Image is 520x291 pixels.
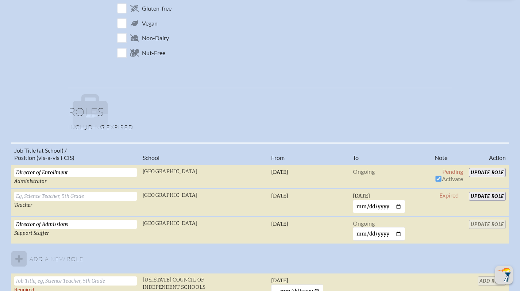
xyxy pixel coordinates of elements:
input: Update Role [469,168,506,177]
span: Gluten-free [142,5,172,12]
span: Ongoing [353,220,375,227]
img: To the top [497,268,511,282]
p: Including expired [68,123,452,131]
span: Ongoing [353,168,375,175]
button: Scroll Top [495,266,513,284]
th: Action [466,143,509,165]
span: [GEOGRAPHIC_DATA] [143,220,198,226]
span: [DATE] [271,277,288,284]
span: Activate [435,175,463,182]
span: [DATE] [271,193,288,199]
span: Teacher [14,202,32,208]
span: [DATE] [271,221,288,227]
input: Eg, Science Teacher, 5th Grade [14,168,137,177]
span: Vegan [142,20,158,27]
span: [US_STATE] Council of Independent Schools [143,277,206,290]
span: Pending [442,168,463,175]
th: Note [432,143,466,165]
th: To [350,143,432,165]
input: Job Title, eg, Science Teacher, 5th Grade [14,276,137,286]
th: From [268,143,350,165]
span: Support Staffer [14,230,49,236]
span: Expired [439,192,459,199]
span: [DATE] [353,193,370,199]
span: [DATE] [271,169,288,175]
h1: Roles [68,106,452,123]
th: Job Title (at School) / Position (vis-a-vis FCIS) [11,143,140,165]
input: Update Role [469,192,506,201]
th: School [140,143,268,165]
span: Administrator [14,178,47,184]
input: Eg, Science Teacher, 5th Grade [14,192,137,201]
span: [GEOGRAPHIC_DATA] [143,168,198,175]
span: Nut-Free [142,49,165,57]
span: Non-Dairy [142,34,169,42]
input: Eg, Science Teacher, 5th Grade [14,220,137,229]
span: [GEOGRAPHIC_DATA] [143,192,198,198]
